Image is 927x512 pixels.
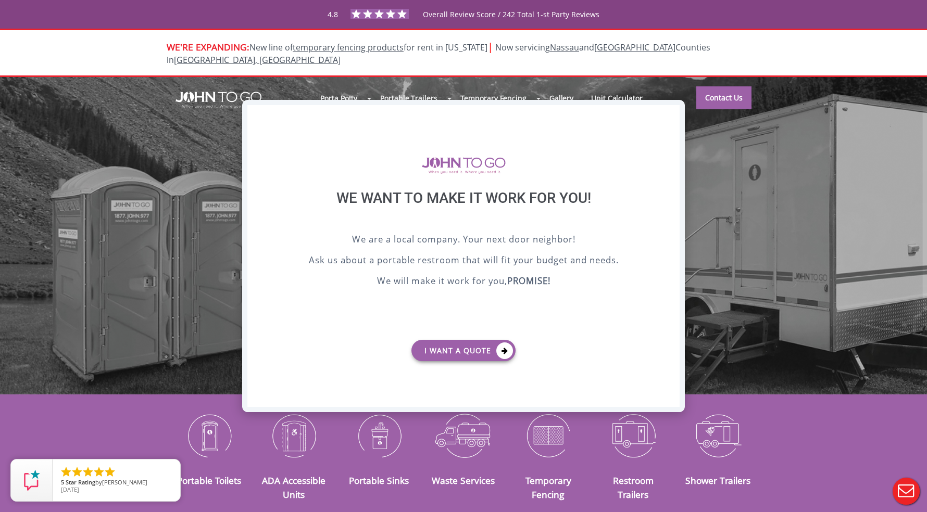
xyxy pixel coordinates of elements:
[61,485,79,493] span: [DATE]
[273,189,654,233] div: We want to make it work for you!
[273,253,654,269] p: Ask us about a portable restroom that will fit your budget and needs.
[422,157,506,174] img: logo of viptogo
[885,470,927,512] button: Live Chat
[82,466,94,478] li: 
[507,275,550,287] b: PROMISE!
[93,466,105,478] li: 
[60,466,72,478] li: 
[273,233,654,248] p: We are a local company. Your next door neighbor!
[71,466,83,478] li: 
[273,274,654,290] p: We will make it work for you,
[66,478,95,486] span: Star Rating
[663,105,680,123] div: X
[411,340,516,361] a: I want a Quote
[102,478,147,486] span: [PERSON_NAME]
[104,466,116,478] li: 
[61,478,64,486] span: 5
[61,479,172,487] span: by
[21,470,42,491] img: Review Rating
